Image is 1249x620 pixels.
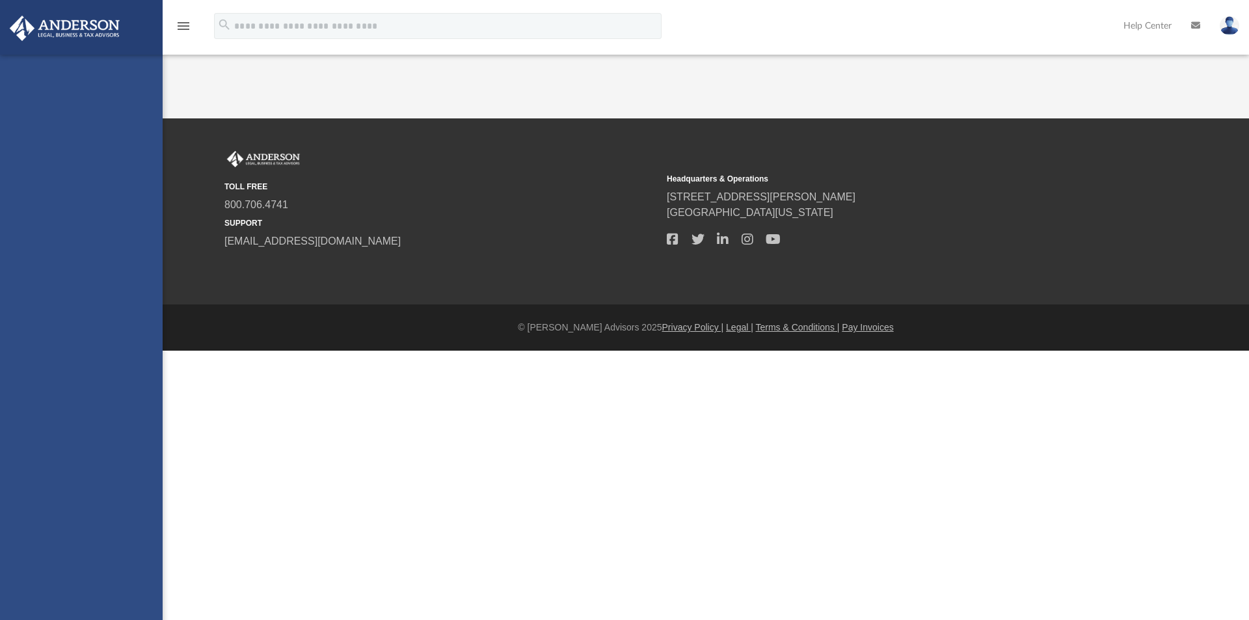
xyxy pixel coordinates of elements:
a: Pay Invoices [842,322,893,332]
a: [EMAIL_ADDRESS][DOMAIN_NAME] [224,236,401,247]
img: User Pic [1220,16,1239,35]
a: Terms & Conditions | [756,322,840,332]
a: 800.706.4741 [224,199,288,210]
small: SUPPORT [224,217,658,229]
a: [GEOGRAPHIC_DATA][US_STATE] [667,207,833,218]
div: © [PERSON_NAME] Advisors 2025 [163,321,1249,334]
small: Headquarters & Operations [667,173,1100,185]
i: search [217,18,232,32]
i: menu [176,18,191,34]
img: Anderson Advisors Platinum Portal [224,151,302,168]
img: Anderson Advisors Platinum Portal [6,16,124,41]
small: TOLL FREE [224,181,658,193]
a: menu [176,25,191,34]
a: Privacy Policy | [662,322,724,332]
a: Legal | [726,322,753,332]
a: [STREET_ADDRESS][PERSON_NAME] [667,191,855,202]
